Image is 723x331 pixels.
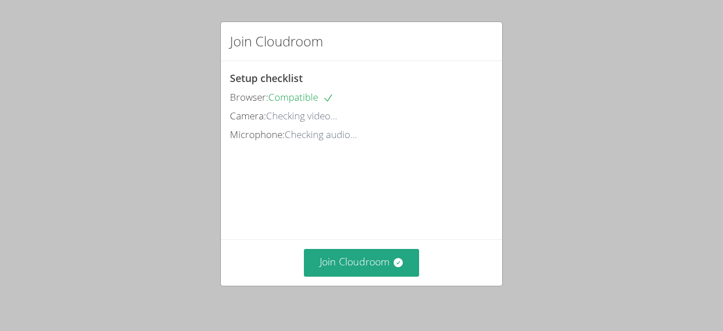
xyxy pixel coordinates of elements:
[268,91,334,104] span: Compatible
[304,249,420,277] button: Join Cloudroom
[230,71,303,85] span: Setup checklist
[266,109,337,122] span: Checking video...
[230,109,266,122] span: Camera:
[230,128,285,141] span: Microphone:
[230,91,268,104] span: Browser:
[285,128,357,141] span: Checking audio...
[230,31,323,51] h2: Join Cloudroom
